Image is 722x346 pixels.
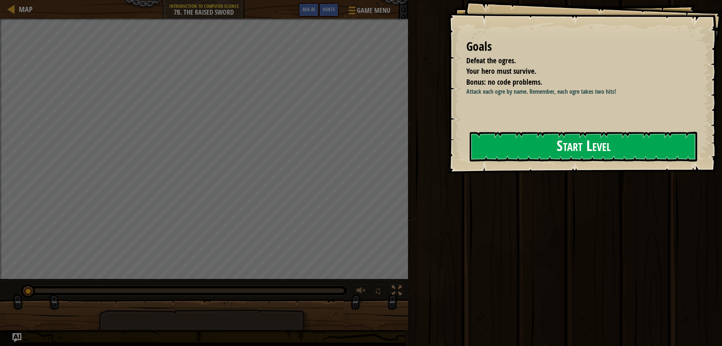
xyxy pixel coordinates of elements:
span: Defeat the ogres. [466,55,516,66]
span: Map [19,4,33,14]
button: Ask AI [299,3,319,17]
li: Defeat the ogres. [457,55,694,66]
button: ♫ [373,284,385,299]
li: Bonus: no code problems. [457,77,694,88]
span: Ask AI [302,6,315,13]
button: Game Menu [343,3,395,21]
span: Bonus: no code problems. [466,77,542,87]
button: Toggle fullscreen [389,284,404,299]
button: Adjust volume [354,284,369,299]
a: Map [15,4,33,14]
div: Goals [466,38,696,55]
span: Your hero must survive. [466,66,536,76]
span: Hints [323,6,335,13]
p: Attack each ogre by name. Remember, each ogre takes two hits! [466,87,701,96]
button: Start Level [470,132,697,162]
span: Game Menu [357,6,390,15]
li: Your hero must survive. [457,66,694,77]
span: ♫ [374,285,382,296]
button: Ask AI [12,333,21,342]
